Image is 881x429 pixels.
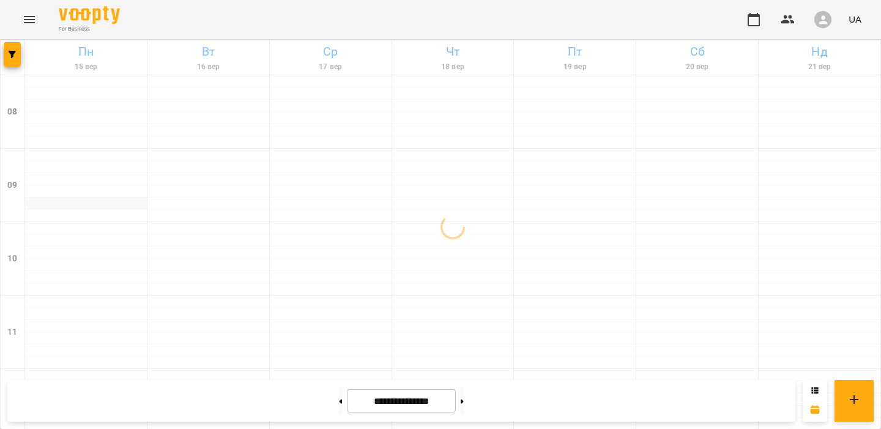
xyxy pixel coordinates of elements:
[516,42,634,61] h6: Пт
[849,13,861,26] span: UA
[7,179,17,192] h6: 09
[149,61,267,73] h6: 16 вер
[7,326,17,339] h6: 11
[7,252,17,266] h6: 10
[760,42,879,61] h6: Нд
[59,25,120,33] span: For Business
[7,105,17,119] h6: 08
[59,6,120,24] img: Voopty Logo
[27,42,145,61] h6: Пн
[638,42,756,61] h6: Сб
[27,61,145,73] h6: 15 вер
[149,42,267,61] h6: Вт
[638,61,756,73] h6: 20 вер
[760,61,879,73] h6: 21 вер
[15,5,44,34] button: Menu
[844,8,866,31] button: UA
[272,61,390,73] h6: 17 вер
[272,42,390,61] h6: Ср
[394,42,512,61] h6: Чт
[516,61,634,73] h6: 19 вер
[394,61,512,73] h6: 18 вер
